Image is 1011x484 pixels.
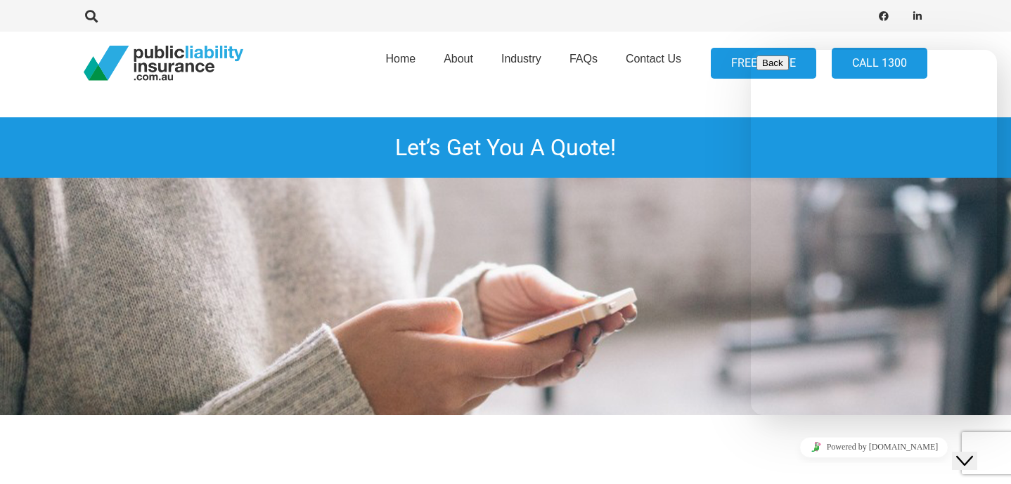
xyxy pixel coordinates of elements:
iframe: chat widget [751,431,997,463]
iframe: chat widget [751,50,997,415]
a: pli_logotransparent [84,46,243,81]
iframe: chat widget [952,428,997,470]
a: Contact Us [612,27,695,99]
span: FAQs [569,53,598,65]
a: Facebook [874,6,894,26]
a: Industry [487,27,555,99]
a: FREE QUOTE [711,48,816,79]
span: About [444,53,473,65]
a: LinkedIn [908,6,927,26]
span: Contact Us [626,53,681,65]
span: Industry [501,53,541,65]
a: FAQs [555,27,612,99]
span: Home [385,53,416,65]
a: Home [371,27,430,99]
a: Call 1300 [832,48,927,79]
a: About [430,27,487,99]
a: Search [77,10,105,22]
